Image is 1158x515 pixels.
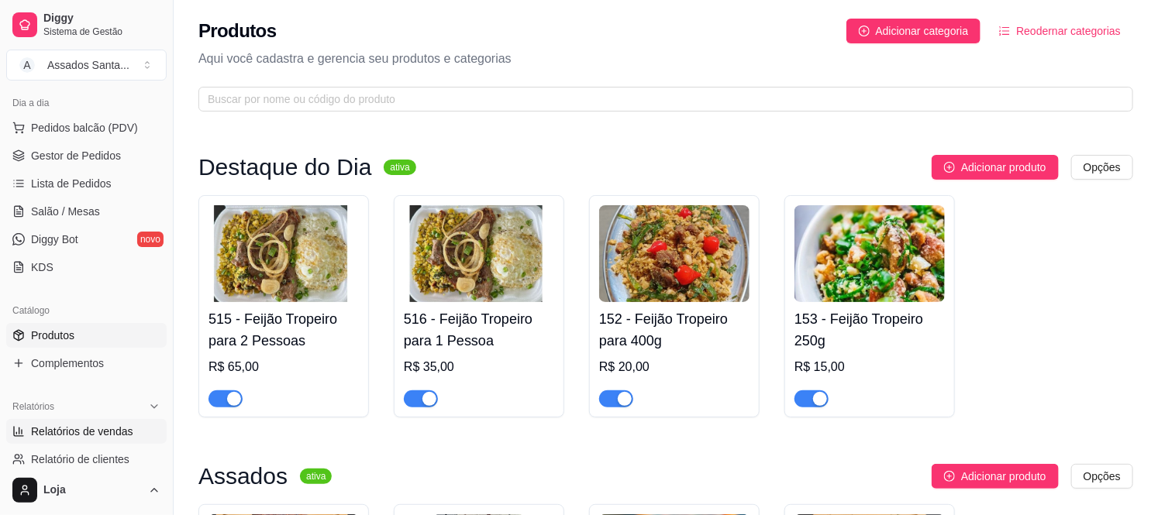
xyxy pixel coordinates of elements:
a: Relatórios de vendas [6,419,167,444]
span: Complementos [31,355,104,371]
span: ordered-list [999,26,1010,36]
button: Loja [6,472,167,509]
span: Diggy [43,12,160,26]
a: Diggy Botnovo [6,227,167,252]
a: Gestor de Pedidos [6,143,167,168]
img: product-image [404,205,554,302]
a: Produtos [6,323,167,348]
span: Reodernar categorias [1016,22,1121,39]
span: KDS [31,259,53,275]
button: Select a team [6,50,167,81]
input: Buscar por nome ou código do produto [208,91,1111,108]
span: Adicionar categoria [876,22,969,39]
button: Pedidos balcão (PDV) [6,115,167,140]
span: Opções [1084,468,1121,485]
span: Salão / Mesas [31,204,100,219]
div: R$ 65,00 [209,358,359,376]
a: Salão / Mesas [6,199,167,224]
span: plus-circle [944,471,955,482]
span: Diggy Bot [31,232,78,247]
span: plus-circle [944,162,955,173]
button: Adicionar produto [932,464,1059,489]
button: Opções [1071,155,1133,180]
a: KDS [6,255,167,280]
span: Adicionar produto [961,468,1046,485]
div: Dia a dia [6,91,167,115]
span: Relatório de clientes [31,451,129,467]
span: plus-circle [859,26,870,36]
sup: ativa [300,469,332,484]
a: DiggySistema de Gestão [6,6,167,43]
a: Relatório de clientes [6,447,167,472]
span: A [19,57,35,73]
h4: 153 - Feijão Tropeiro 250g [794,308,945,352]
div: Catálogo [6,298,167,323]
img: product-image [794,205,945,302]
button: Adicionar categoria [846,19,981,43]
img: product-image [209,205,359,302]
span: Relatórios de vendas [31,424,133,439]
div: Assados Santa ... [47,57,129,73]
span: Adicionar produto [961,159,1046,176]
h4: 152 - Feijão Tropeiro para 400g [599,308,750,352]
span: Loja [43,483,142,497]
span: Produtos [31,328,74,343]
h3: Assados [198,467,288,486]
h3: Destaque do Dia [198,158,371,177]
button: Adicionar produto [932,155,1059,180]
span: Gestor de Pedidos [31,148,121,163]
sup: ativa [384,160,415,175]
h4: 515 - Feijão Tropeiro para 2 Pessoas [209,308,359,352]
a: Lista de Pedidos [6,171,167,196]
a: Complementos [6,351,167,376]
h2: Produtos [198,19,277,43]
div: R$ 15,00 [794,358,945,376]
img: product-image [599,205,750,302]
p: Aqui você cadastra e gerencia seu produtos e categorias [198,50,1133,68]
div: R$ 20,00 [599,358,750,376]
span: Opções [1084,159,1121,176]
span: Sistema de Gestão [43,26,160,38]
div: R$ 35,00 [404,358,554,376]
button: Reodernar categorias [987,19,1133,43]
span: Lista de Pedidos [31,176,112,191]
h4: 516 - Feijão Tropeiro para 1 Pessoa [404,308,554,352]
span: Relatórios [12,400,54,413]
span: Pedidos balcão (PDV) [31,120,138,136]
button: Opções [1071,464,1133,489]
